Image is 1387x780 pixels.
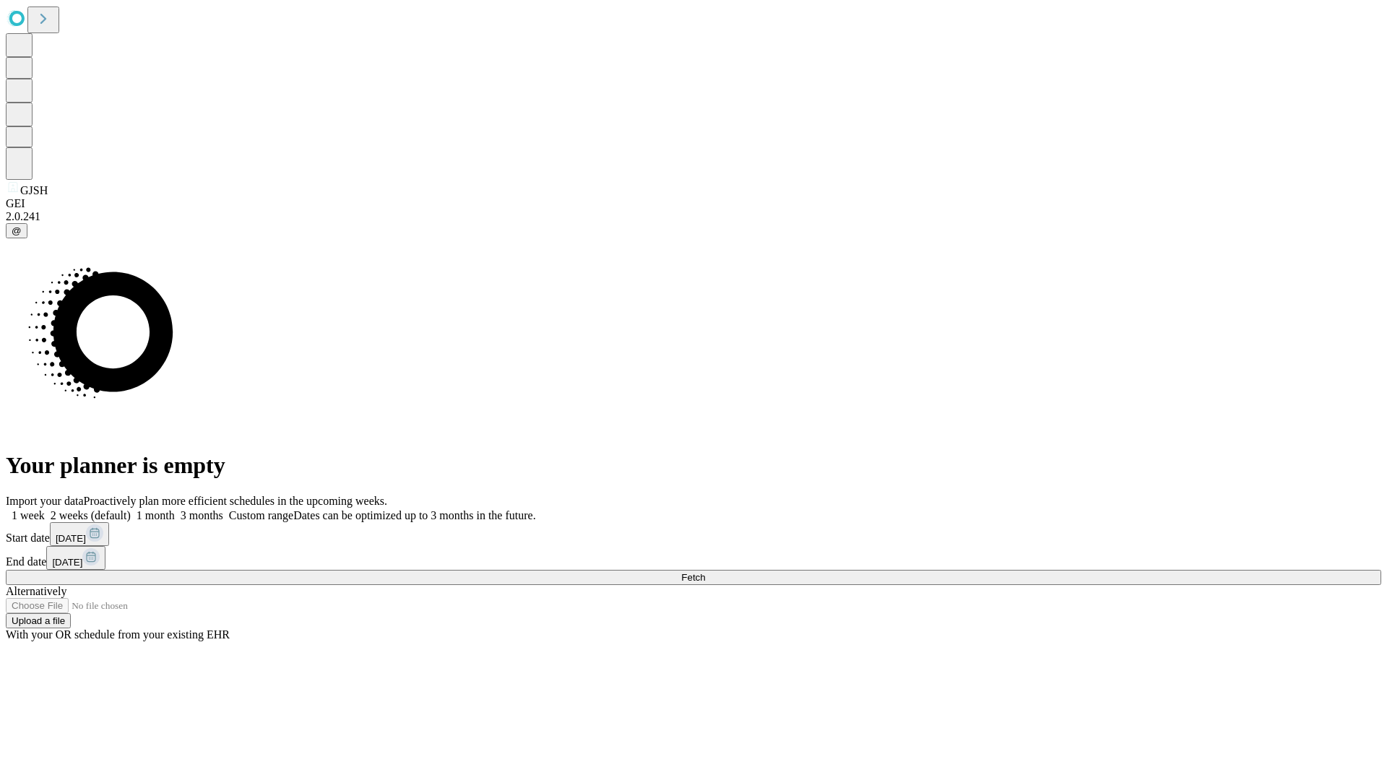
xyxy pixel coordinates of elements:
button: Upload a file [6,613,71,628]
span: 3 months [181,509,223,521]
span: 1 week [12,509,45,521]
button: @ [6,223,27,238]
div: Start date [6,522,1381,546]
span: Dates can be optimized up to 3 months in the future. [293,509,535,521]
span: Custom range [229,509,293,521]
span: [DATE] [56,533,86,544]
h1: Your planner is empty [6,452,1381,479]
div: 2.0.241 [6,210,1381,223]
span: GJSH [20,184,48,196]
div: End date [6,546,1381,570]
span: Alternatively [6,585,66,597]
div: GEI [6,197,1381,210]
button: [DATE] [50,522,109,546]
button: Fetch [6,570,1381,585]
span: 2 weeks (default) [51,509,131,521]
span: Import your data [6,495,84,507]
button: [DATE] [46,546,105,570]
span: [DATE] [52,557,82,568]
span: Proactively plan more efficient schedules in the upcoming weeks. [84,495,387,507]
span: 1 month [137,509,175,521]
span: Fetch [681,572,705,583]
span: @ [12,225,22,236]
span: With your OR schedule from your existing EHR [6,628,230,641]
